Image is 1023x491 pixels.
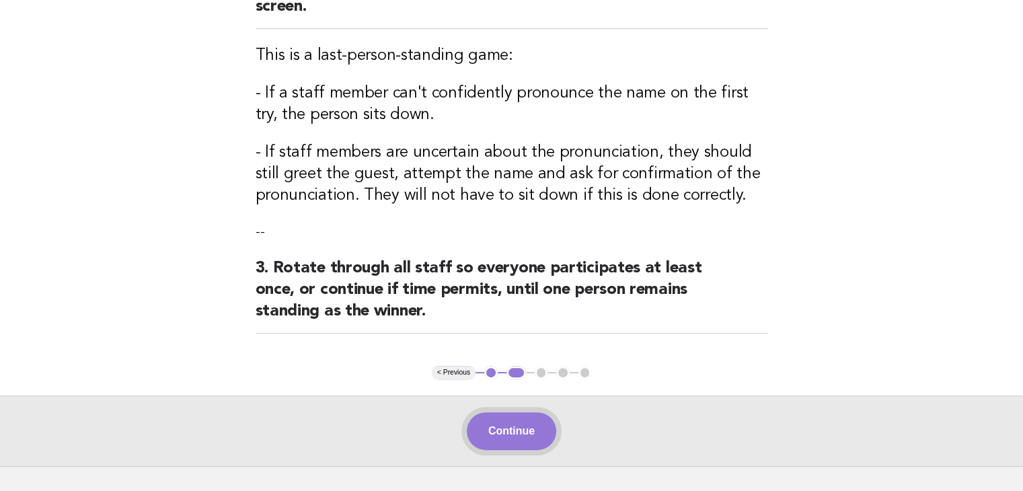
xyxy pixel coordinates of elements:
[256,45,768,67] h3: This is a last-person-standing game:
[506,366,526,379] button: 2
[467,412,556,450] button: Continue
[484,366,498,379] button: 1
[256,83,768,126] h3: - If a staff member can't confidently pronounce the name on the first try, the person sits down.
[256,223,768,241] p: --
[256,258,768,334] h2: 3. Rotate through all staff so everyone participates at least once, or continue if time permits, ...
[432,366,476,379] button: < Previous
[256,142,768,206] h3: - If staff members are uncertain about the pronunciation, they should still greet the guest, atte...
